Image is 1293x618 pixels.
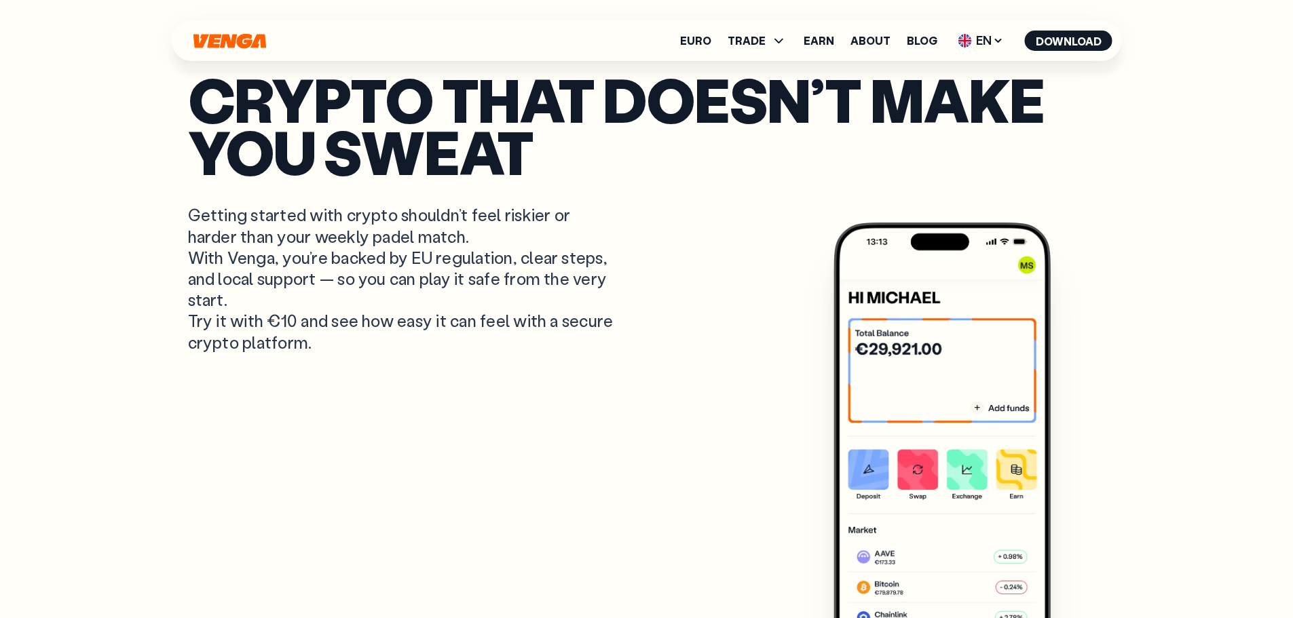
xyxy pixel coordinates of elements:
span: EN [954,30,1009,52]
p: Getting started with crypto shouldn’t feel riskier or harder than your weekly padel match. With V... [188,204,617,352]
p: Crypto that doesn’t make you sweat [188,73,1106,177]
a: Euro [680,35,711,46]
a: Earn [804,35,834,46]
a: Blog [907,35,937,46]
button: Download [1025,31,1112,51]
img: flag-uk [958,34,972,47]
span: TRADE [728,33,787,49]
span: TRADE [728,35,766,46]
a: About [850,35,891,46]
svg: Home [192,33,268,49]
